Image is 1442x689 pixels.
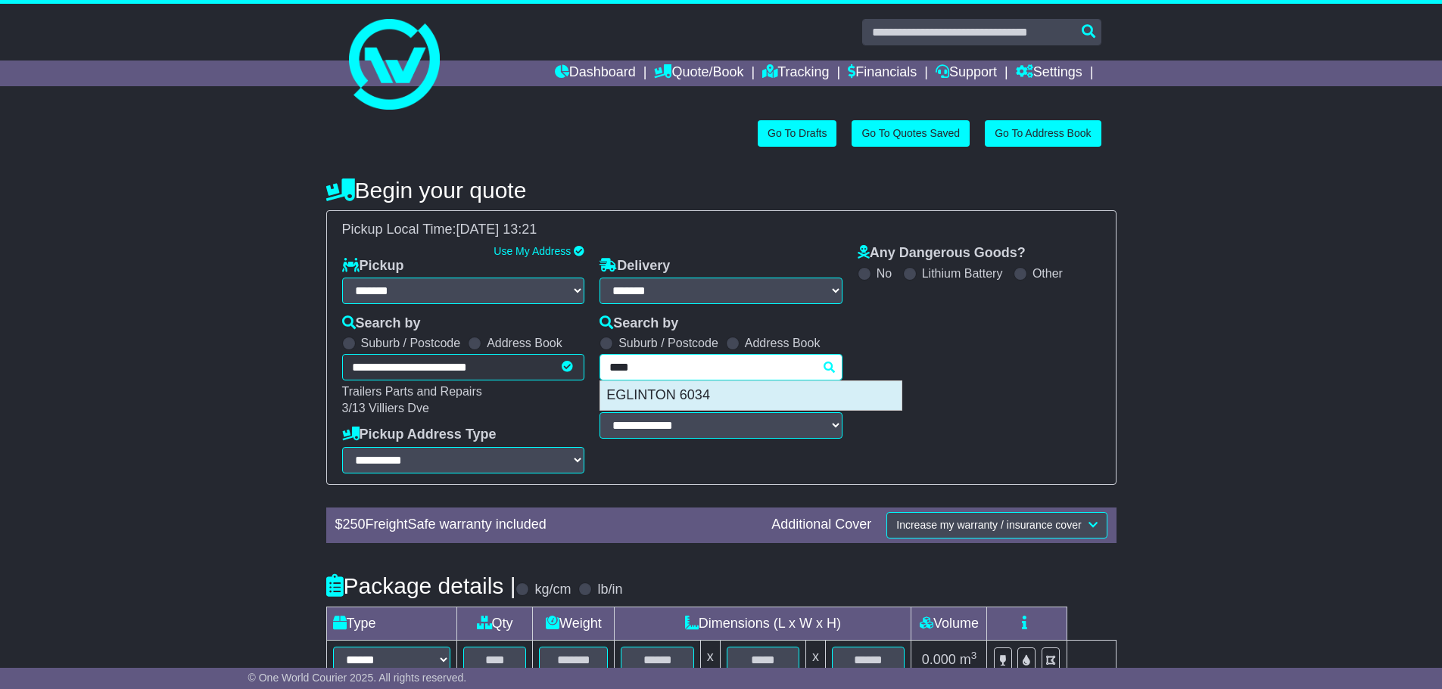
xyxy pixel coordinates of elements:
[806,640,826,679] td: x
[764,517,879,533] div: Additional Cover
[597,582,622,598] label: lb/in
[342,385,482,398] span: Trailers Parts and Repairs
[852,120,970,147] a: Go To Quotes Saved
[615,607,911,640] td: Dimensions (L x W x H)
[494,245,571,257] a: Use My Address
[936,61,997,86] a: Support
[758,120,836,147] a: Go To Drafts
[985,120,1101,147] a: Go To Address Book
[343,517,366,532] span: 250
[326,573,516,598] h4: Package details |
[1016,61,1082,86] a: Settings
[922,652,956,667] span: 0.000
[328,517,765,533] div: $ FreightSafe warranty included
[326,607,456,640] td: Type
[555,61,636,86] a: Dashboard
[911,607,987,640] td: Volume
[342,258,404,275] label: Pickup
[896,519,1081,531] span: Increase my warranty / insurance cover
[762,61,829,86] a: Tracking
[361,336,461,350] label: Suburb / Postcode
[533,607,615,640] td: Weight
[326,178,1117,203] h4: Begin your quote
[534,582,571,598] label: kg/cm
[456,222,537,237] span: [DATE] 13:21
[745,336,821,350] label: Address Book
[848,61,917,86] a: Financials
[335,222,1108,238] div: Pickup Local Time:
[456,607,533,640] td: Qty
[971,650,977,661] sup: 3
[960,652,977,667] span: m
[342,402,429,414] span: 3/13 Villiers Dve
[342,315,421,332] label: Search by
[1032,266,1063,281] label: Other
[600,381,902,410] div: EGLINTON 6034
[922,266,1003,281] label: Lithium Battery
[600,315,678,332] label: Search by
[248,672,467,684] span: © One World Courier 2025. All rights reserved.
[342,427,497,443] label: Pickup Address Type
[654,61,743,86] a: Quote/Book
[618,336,718,350] label: Suburb / Postcode
[600,258,670,275] label: Delivery
[858,245,1026,262] label: Any Dangerous Goods?
[886,512,1107,538] button: Increase my warranty / insurance cover
[487,336,562,350] label: Address Book
[700,640,720,679] td: x
[877,266,892,281] label: No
